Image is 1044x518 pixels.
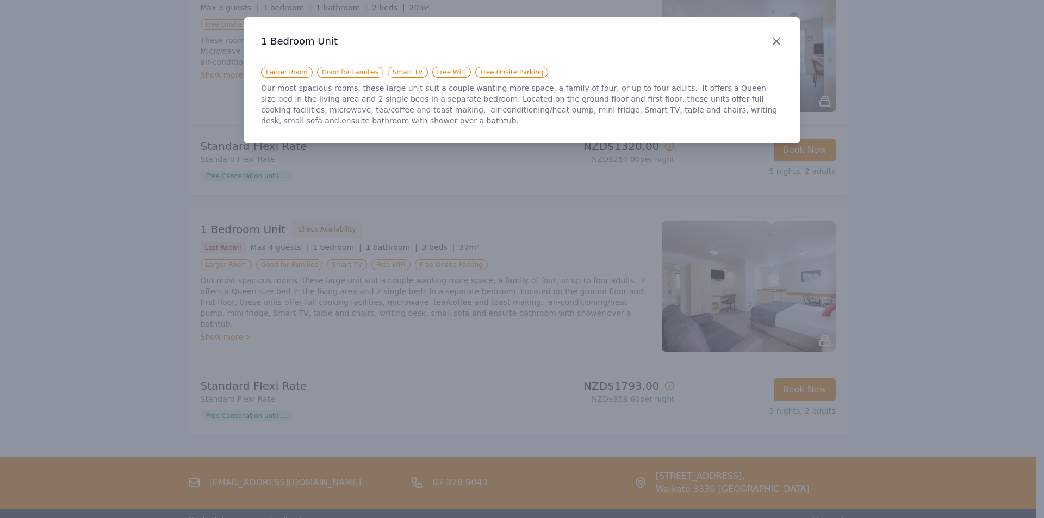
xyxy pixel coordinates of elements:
h3: 1 Bedroom Unit [261,35,783,48]
span: Larger Room [261,67,313,78]
span: Smart TV [388,67,428,78]
p: Our most spacious rooms, these large unit suit a couple wanting more space, a family of four, or ... [261,83,783,126]
span: Good for Families [317,67,383,78]
span: Free Onsite Parking [475,67,548,78]
span: Free WiFi [432,67,471,78]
